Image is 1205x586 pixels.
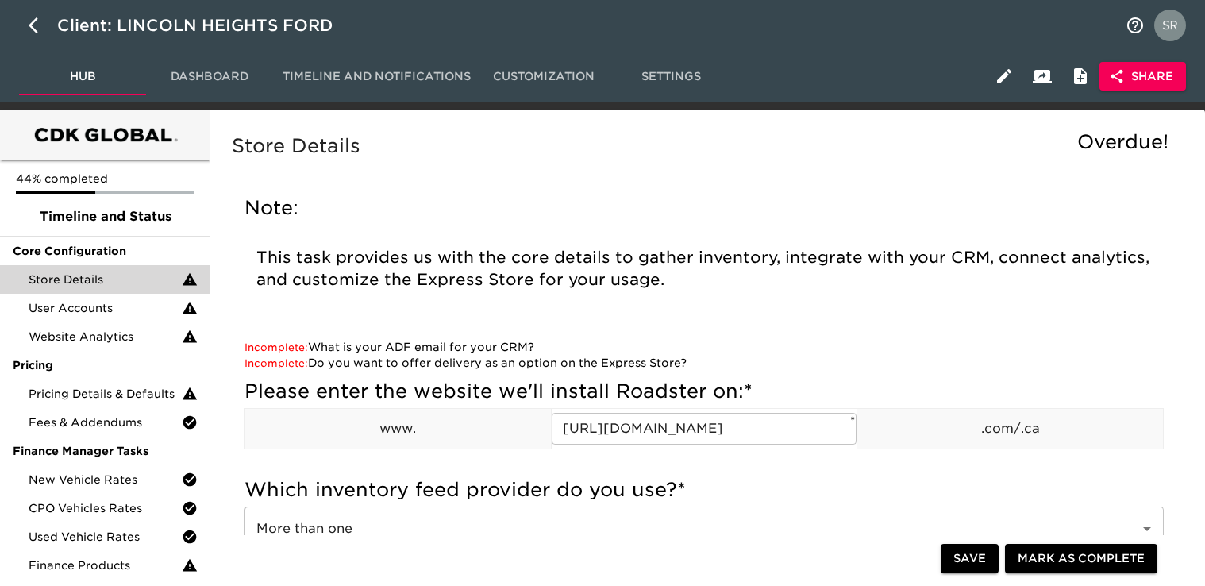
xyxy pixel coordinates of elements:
[29,272,182,287] span: Store Details
[490,67,598,87] span: Customization
[941,545,999,574] button: Save
[29,329,182,345] span: Website Analytics
[29,529,182,545] span: Used Vehicle Rates
[1077,130,1168,153] span: Overdue!
[283,67,471,87] span: Timeline and Notifications
[1116,6,1154,44] button: notifications
[29,500,182,516] span: CPO Vehicles Rates
[244,477,1164,503] h5: Which inventory feed provider do you use?
[244,379,1164,404] h5: Please enter the website we'll install Roadster on:
[985,57,1023,95] button: Edit Hub
[1154,10,1186,41] img: Profile
[16,171,194,187] p: 44% completed
[1061,57,1099,95] button: Internal Notes and Comments
[1136,518,1158,540] button: Open
[244,357,308,369] span: Incomplete:
[1023,57,1061,95] button: Client View
[1005,545,1157,574] button: Mark as Complete
[244,341,534,353] a: What is your ADF email for your CRM?
[232,133,1176,159] h5: Store Details
[13,357,198,373] span: Pricing
[244,195,1164,221] h5: Note:
[244,357,687,369] a: Do you want to offer delivery as an option on the Express Store?
[156,67,264,87] span: Dashboard
[29,557,182,573] span: Finance Products
[256,248,1154,289] span: This task provides us with the core details to gather inventory, integrate with your CRM, connect...
[29,472,182,488] span: New Vehicle Rates
[13,207,198,226] span: Timeline and Status
[245,419,551,438] p: www.
[13,243,198,259] span: Core Configuration
[29,300,182,316] span: User Accounts
[29,414,182,430] span: Fees & Addendums
[29,67,137,87] span: Hub
[857,419,1163,438] p: .com/.ca
[1099,62,1186,91] button: Share
[57,13,355,38] div: Client: LINCOLN HEIGHTS FORD
[953,549,986,569] span: Save
[13,443,198,459] span: Finance Manager Tasks
[1018,549,1145,569] span: Mark as Complete
[1112,67,1173,87] span: Share
[29,386,182,402] span: Pricing Details & Defaults
[244,341,308,353] span: Incomplete:
[617,67,725,87] span: Settings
